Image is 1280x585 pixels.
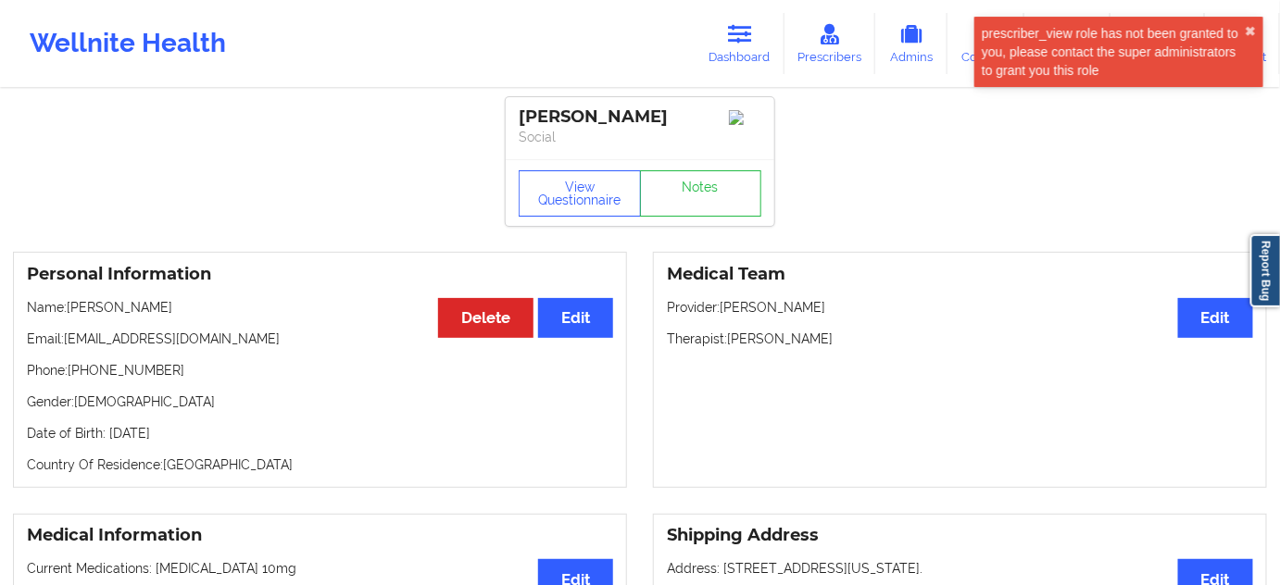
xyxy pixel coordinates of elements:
button: close [1245,24,1256,39]
button: Edit [1178,298,1253,338]
p: Phone: [PHONE_NUMBER] [27,361,613,380]
a: Prescribers [784,13,876,74]
p: Email: [EMAIL_ADDRESS][DOMAIN_NAME] [27,330,613,348]
h3: Personal Information [27,264,613,285]
div: [PERSON_NAME] [519,106,761,128]
a: Notes [640,170,762,217]
a: Coaches [947,13,1024,74]
p: Social [519,128,761,146]
a: Admins [875,13,947,74]
p: Date of Birth: [DATE] [27,424,613,442]
p: Country Of Residence: [GEOGRAPHIC_DATA] [27,455,613,474]
div: prescriber_view role has not been granted to you, please contact the super administrators to gran... [982,24,1245,80]
p: Provider: [PERSON_NAME] [667,298,1253,317]
a: Report Bug [1250,234,1280,307]
p: Address: [STREET_ADDRESS][US_STATE]. [667,559,1253,578]
h3: Medical Team [667,264,1253,285]
p: Therapist: [PERSON_NAME] [667,330,1253,348]
button: Edit [538,298,613,338]
p: Gender: [DEMOGRAPHIC_DATA] [27,392,613,411]
p: Name: [PERSON_NAME] [27,298,613,317]
h3: Medical Information [27,525,613,546]
button: View Questionnaire [519,170,641,217]
h3: Shipping Address [667,525,1253,546]
p: Current Medications: [MEDICAL_DATA] 10mg [27,559,613,578]
img: Image%2Fplaceholer-image.png [729,110,761,125]
a: Dashboard [696,13,784,74]
button: Delete [438,298,533,338]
